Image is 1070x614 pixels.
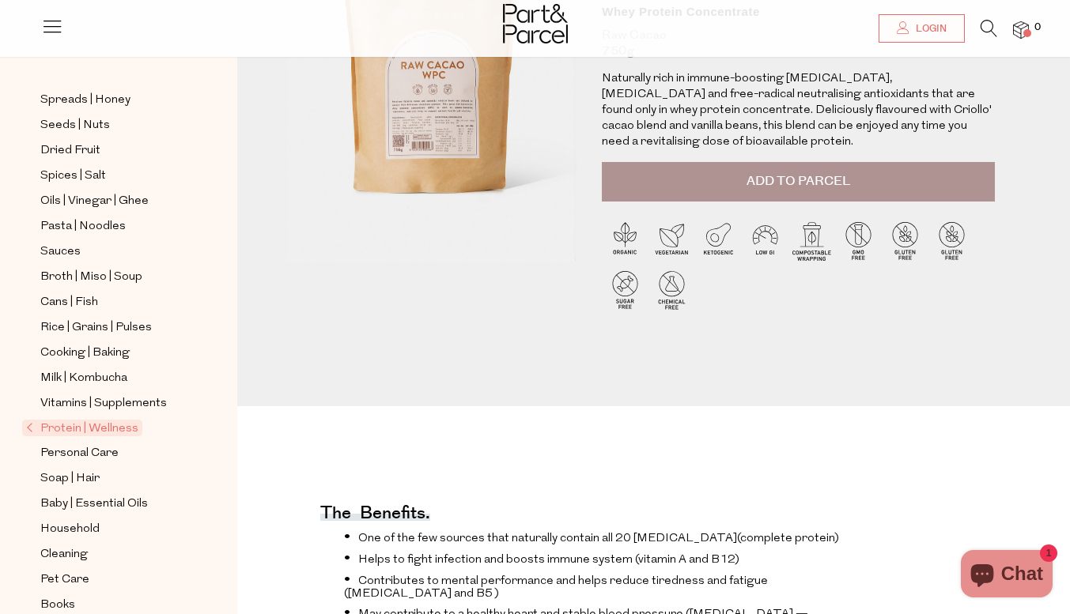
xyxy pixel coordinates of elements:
a: Oils | Vinegar | Ghee [40,191,184,211]
a: Spices | Salt [40,166,184,186]
a: Protein | Wellness [26,419,184,438]
span: Login [912,22,947,36]
img: P_P-ICONS-Live_Bec_V11_Chemical_Free.svg [648,266,695,313]
span: 0 [1030,21,1045,35]
img: P_P-ICONS-Live_Bec_V11_Vegetarian.svg [648,217,695,264]
button: Add to Parcel [602,162,995,202]
span: Spreads | Honey [40,91,130,110]
a: Household [40,519,184,539]
a: Baby | Essential Oils [40,494,184,514]
a: Rice | Grains | Pulses [40,318,184,337]
img: P_P-ICONS-Live_Bec_V11_Ketogenic.svg [695,217,742,264]
span: Personal Care [40,444,119,463]
a: Broth | Miso | Soup [40,267,184,287]
img: P_P-ICONS-Live_Bec_V11_GMO_Free.svg [835,217,882,264]
span: Cooking | Baking [40,344,130,363]
a: Cans | Fish [40,292,184,312]
span: One of the few sources that naturally contain all 20 [MEDICAL_DATA] [358,533,737,544]
span: (complete protein) [358,533,839,544]
img: P_P-ICONS-Live_Bec_V11_Compostable_Wrapping.svg [788,217,835,264]
span: Cans | Fish [40,293,98,312]
span: Broth | Miso | Soup [40,268,142,287]
img: P_P-ICONS-Live_Bec_V11_Organic.svg [602,217,648,264]
a: 0 [1013,21,1029,38]
span: Soap | Hair [40,469,100,488]
a: Personal Care [40,443,184,463]
a: Pasta | Noodles [40,217,184,236]
span: Baby | Essential Oils [40,495,148,514]
h4: The benefits. [320,510,430,521]
img: P_P-ICONS-Live_Bec_V11_Low_Gi.svg [742,217,788,264]
span: Protein | Wellness [22,420,142,436]
span: Household [40,520,100,539]
span: Dried Fruit [40,141,100,160]
img: P_P-ICONS-Live_Bec_V11_Gluten_Free.svg [882,217,928,264]
a: Sauces [40,242,184,262]
span: Cleaning [40,545,88,564]
span: Pet Care [40,571,89,590]
span: Seeds | Nuts [40,116,110,135]
inbox-online-store-chat: Shopify online store chat [956,550,1057,601]
span: Rice | Grains | Pulses [40,318,152,337]
span: Add to Parcel [747,172,850,190]
span: Spices | Salt [40,167,106,186]
a: Seeds | Nuts [40,115,184,135]
img: Part&Parcel [503,4,568,43]
a: Milk | Kombucha [40,368,184,388]
a: Vitamins | Supplements [40,394,184,413]
img: P_P-ICONS-Live_Bec_V11_Gluten_Free.svg [928,217,975,264]
a: Login [879,14,965,43]
span: Oils | Vinegar | Ghee [40,192,149,211]
a: Cleaning [40,544,184,564]
a: Spreads | Honey [40,90,184,110]
span: Sauces [40,243,81,262]
a: Soap | Hair [40,469,184,488]
span: Contributes to mental performance and helps reduce tiredness and fatigue ([MEDICAL_DATA] and B5 ) [344,575,768,600]
span: Vitamins | Supplements [40,394,167,413]
a: Cooking | Baking [40,343,184,363]
img: P_P-ICONS-Live_Bec_V11_Sugar_Free.svg [602,266,648,313]
span: Helps to fight infection and boosts immune system (vitamin A and B12) [358,554,739,566]
span: Pasta | Noodles [40,217,126,236]
p: Naturally rich in immune-boosting [MEDICAL_DATA], [MEDICAL_DATA] and free-radical neutralising an... [602,71,995,150]
a: Pet Care [40,570,184,590]
span: Milk | Kombucha [40,369,127,388]
a: Dried Fruit [40,141,184,160]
